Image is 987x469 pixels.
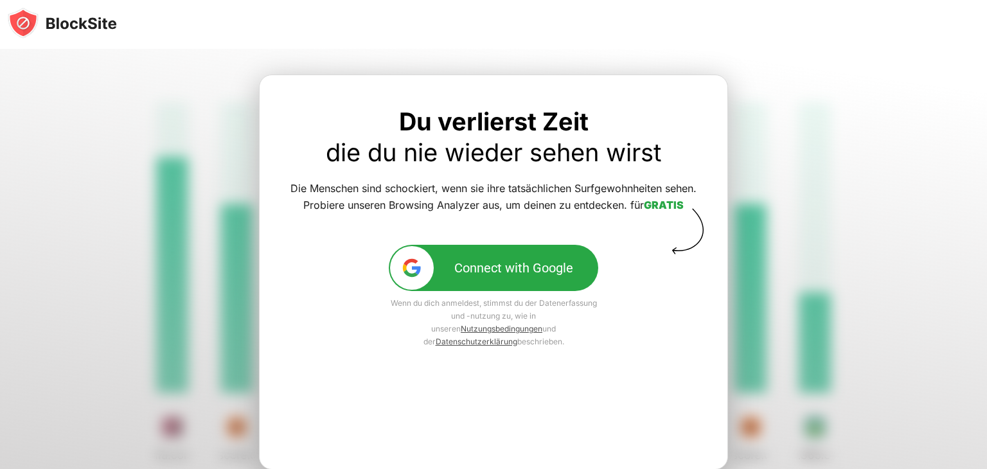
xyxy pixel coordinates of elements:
[290,181,697,214] div: Die Menschen sind schockiert, wenn sie ihre tatsächlichen Surfgewohnheiten sehen. Probiere unsere...
[667,208,708,254] img: vector-arrow-block.svg
[389,245,598,291] button: google-icConnect with Google
[454,260,573,276] div: Connect with Google
[644,199,684,211] a: GRATIS
[401,257,423,279] img: google-ic
[290,106,697,168] div: Du verlierst Zeit
[8,8,117,39] img: blocksite-icon-black.svg
[389,297,598,348] div: Wenn du dich anmeldest, stimmst du der Datenerfassung und -nutzung zu, wie in unseren und der bes...
[461,324,542,333] a: Nutzungsbedingungen
[436,337,517,346] a: Datenschutzerklärung
[326,137,661,167] a: die du nie wieder sehen wirst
